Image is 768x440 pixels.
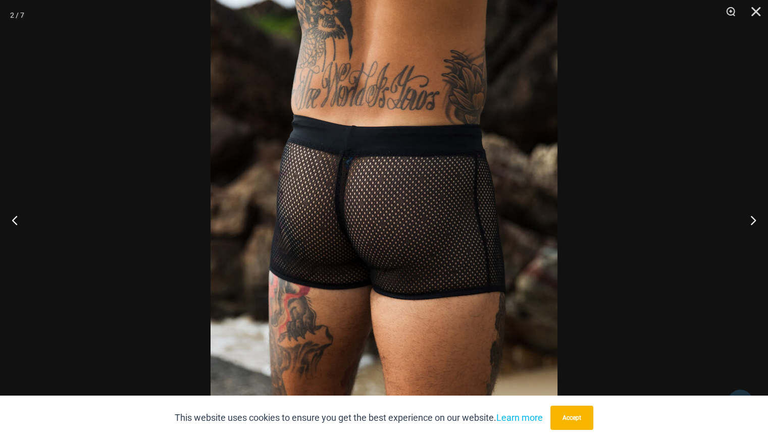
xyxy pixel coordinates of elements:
[730,195,768,245] button: Next
[496,412,543,423] a: Learn more
[10,8,24,23] div: 2 / 7
[550,406,593,430] button: Accept
[175,410,543,425] p: This website uses cookies to ensure you get the best experience on our website.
